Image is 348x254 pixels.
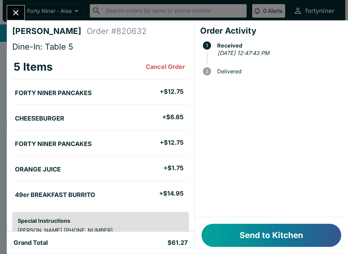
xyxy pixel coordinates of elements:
[217,50,269,56] em: [DATE] 12:47:43 PM
[200,26,343,36] h4: Order Activity
[14,60,53,74] h3: 5 Items
[202,224,341,247] button: Send to Kitchen
[18,227,184,234] p: [PERSON_NAME] [PHONE_NUMBER]
[214,42,343,49] span: Received
[160,88,184,96] h5: + $12.75
[7,5,24,20] button: Close
[18,217,184,224] h6: Special Instructions
[12,55,189,206] table: orders table
[15,89,92,97] h5: FORTY NINER PANCAKES
[206,43,208,48] text: 1
[160,139,184,147] h5: + $12.75
[87,26,147,36] h4: Order # 820632
[163,164,184,172] h5: + $1.75
[12,42,73,52] span: Dine-In: Table 5
[15,114,64,123] h5: CHEESEBURGER
[14,239,48,247] h5: Grand Total
[143,60,188,74] button: Cancel Order
[162,113,184,121] h5: + $6.85
[15,165,61,174] h5: ORANGE JUICE
[168,239,188,247] h5: $61.27
[15,191,95,199] h5: 49er BREAKFAST BURRITO
[159,189,184,198] h5: + $14.95
[206,69,208,74] text: 2
[214,68,343,74] span: Delivered
[15,140,92,148] h5: FORTY NINER PANCAKES
[12,26,87,36] h4: [PERSON_NAME]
